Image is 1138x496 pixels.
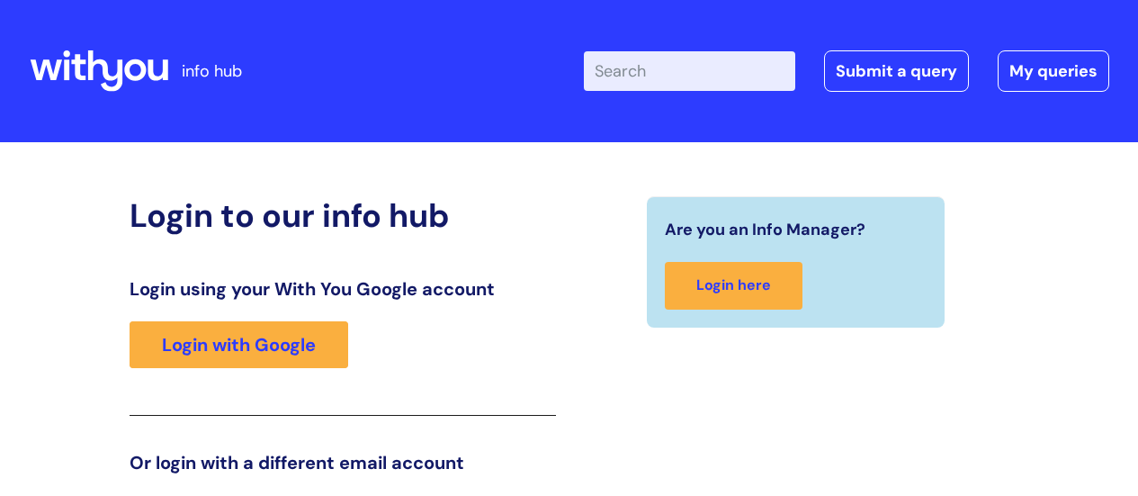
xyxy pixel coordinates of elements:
[130,196,556,235] h2: Login to our info hub
[130,452,556,473] h3: Or login with a different email account
[130,321,348,368] a: Login with Google
[824,50,969,92] a: Submit a query
[584,51,795,91] input: Search
[665,262,802,310] a: Login here
[998,50,1109,92] a: My queries
[130,278,556,300] h3: Login using your With You Google account
[182,57,242,86] p: info hub
[665,215,865,244] span: Are you an Info Manager?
